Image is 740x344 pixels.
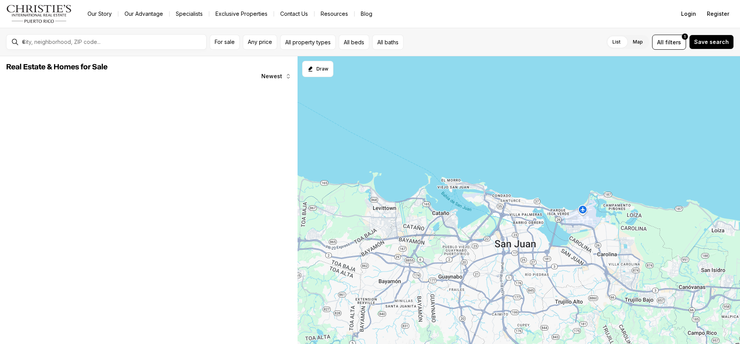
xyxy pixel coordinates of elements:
button: Start drawing [302,61,333,77]
button: Login [676,6,701,22]
a: Exclusive Properties [209,8,274,19]
button: Newest [257,69,296,84]
button: All baths [372,35,404,50]
button: For sale [210,35,240,50]
a: Resources [314,8,354,19]
button: Contact Us [274,8,314,19]
a: Blog [355,8,378,19]
label: List [606,35,627,49]
button: All beds [339,35,369,50]
span: Newest [261,73,282,79]
button: All property types [280,35,336,50]
span: Register [707,11,729,17]
button: Any price [243,35,277,50]
span: Save search [694,39,729,45]
span: Real Estate & Homes for Sale [6,63,108,71]
span: All [657,38,664,46]
button: Save search [689,35,734,49]
span: Login [681,11,696,17]
a: Specialists [170,8,209,19]
span: For sale [215,39,235,45]
a: Our Story [81,8,118,19]
button: Allfilters1 [652,35,686,50]
span: 1 [684,34,686,40]
span: filters [665,38,681,46]
label: Map [627,35,649,49]
img: logo [6,5,72,23]
button: Register [702,6,734,22]
a: Our Advantage [118,8,169,19]
span: Any price [248,39,272,45]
